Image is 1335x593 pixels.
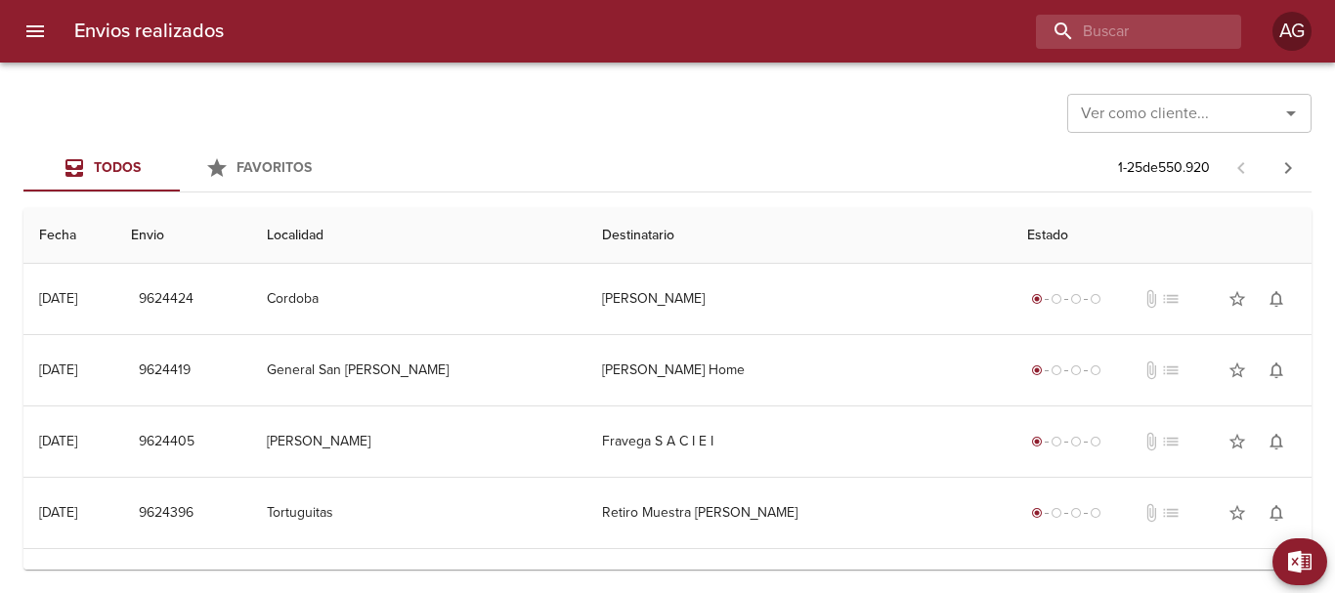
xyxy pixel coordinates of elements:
[1070,507,1082,519] span: radio_button_unchecked
[131,424,202,460] button: 9624405
[1267,360,1286,380] span: notifications_none
[1027,503,1105,523] div: Generado
[1272,12,1312,51] div: Abrir información de usuario
[1257,422,1296,461] button: Activar notificaciones
[1141,289,1161,309] span: No tiene documentos adjuntos
[251,335,586,405] td: General San [PERSON_NAME]
[1090,364,1101,376] span: radio_button_unchecked
[1141,503,1161,523] span: No tiene documentos adjuntos
[1277,100,1305,127] button: Abrir
[1227,503,1247,523] span: star_border
[12,8,59,55] button: menu
[139,501,194,526] span: 9624396
[1161,503,1181,523] span: No tiene pedido asociado
[1161,360,1181,380] span: No tiene pedido asociado
[251,478,586,548] td: Tortuguitas
[1070,436,1082,447] span: radio_button_unchecked
[1227,432,1247,451] span: star_border
[94,159,141,176] span: Todos
[39,504,77,521] div: [DATE]
[1118,158,1210,178] p: 1 - 25 de 550.920
[1272,12,1312,51] div: AG
[586,264,1012,334] td: [PERSON_NAME]
[1141,432,1161,451] span: No tiene documentos adjuntos
[586,478,1012,548] td: Retiro Muestra [PERSON_NAME]
[1090,507,1101,519] span: radio_button_unchecked
[1090,436,1101,447] span: radio_button_unchecked
[39,361,77,378] div: [DATE]
[139,359,191,383] span: 9624419
[1257,279,1296,318] button: Activar notificaciones
[1227,289,1247,309] span: star_border
[1218,493,1257,532] button: Agregar a favoritos
[1090,293,1101,305] span: radio_button_unchecked
[1218,422,1257,461] button: Agregar a favoritos
[1265,145,1312,191] span: Pagina siguiente
[131,281,201,318] button: 9624424
[1272,538,1327,585] button: Exportar Excel
[237,159,312,176] span: Favoritos
[1051,364,1062,376] span: radio_button_unchecked
[139,430,194,454] span: 9624405
[1031,507,1043,519] span: radio_button_checked
[251,406,586,477] td: [PERSON_NAME]
[251,264,586,334] td: Cordoba
[1031,293,1043,305] span: radio_button_checked
[23,208,115,264] th: Fecha
[1257,351,1296,390] button: Activar notificaciones
[1161,289,1181,309] span: No tiene pedido asociado
[1141,360,1161,380] span: No tiene documentos adjuntos
[251,208,586,264] th: Localidad
[1070,364,1082,376] span: radio_button_unchecked
[139,287,194,312] span: 9624424
[39,433,77,449] div: [DATE]
[74,16,224,47] h6: Envios realizados
[131,353,198,389] button: 9624419
[1218,351,1257,390] button: Agregar a favoritos
[23,145,336,191] div: Tabs Envios
[586,406,1012,477] td: Fravega S A C I E I
[1027,432,1105,451] div: Generado
[131,495,201,531] button: 9624396
[1218,157,1265,177] span: Pagina anterior
[1227,360,1247,380] span: star_border
[1027,289,1105,309] div: Generado
[1036,15,1208,49] input: buscar
[1027,360,1105,380] div: Generado
[1031,436,1043,447] span: radio_button_checked
[586,335,1012,405] td: [PERSON_NAME] Home
[1218,279,1257,318] button: Agregar a favoritos
[1051,436,1062,447] span: radio_button_unchecked
[586,208,1012,264] th: Destinatario
[1161,432,1181,451] span: No tiene pedido asociado
[1267,432,1286,451] span: notifications_none
[39,290,77,307] div: [DATE]
[1051,293,1062,305] span: radio_button_unchecked
[1031,364,1043,376] span: radio_button_checked
[1267,289,1286,309] span: notifications_none
[115,208,251,264] th: Envio
[1051,507,1062,519] span: radio_button_unchecked
[1012,208,1312,264] th: Estado
[1070,293,1082,305] span: radio_button_unchecked
[1267,503,1286,523] span: notifications_none
[1257,493,1296,532] button: Activar notificaciones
